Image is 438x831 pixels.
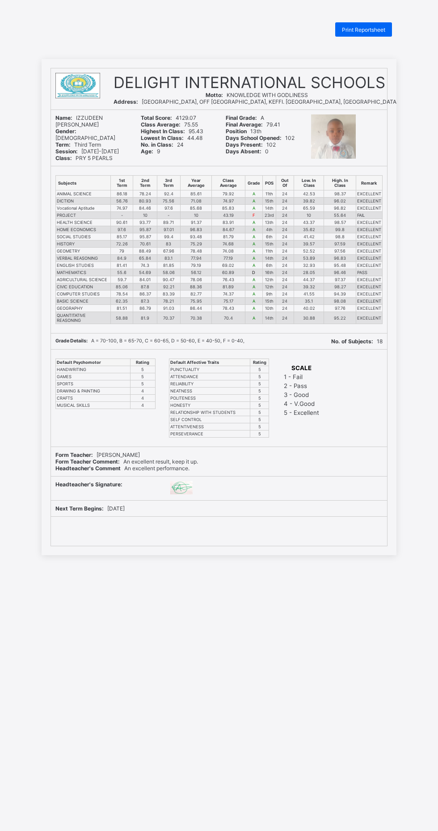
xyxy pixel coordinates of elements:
[294,212,324,219] td: 10
[245,298,262,305] td: A
[157,190,181,198] td: 92.4
[250,395,269,402] td: 5
[157,276,181,283] td: 90.47
[56,226,111,233] td: HOME ECONOMICS
[245,190,262,198] td: A
[250,359,269,366] th: Rating
[324,248,356,255] td: 97.56
[133,269,157,276] td: 54.69
[111,298,133,305] td: 62.35
[262,190,276,198] td: 11th
[56,219,111,226] td: HEALTH SCIENCE
[180,305,211,312] td: 86.44
[262,262,276,269] td: 6th
[169,366,250,373] td: PUNCTUALITY
[141,135,184,141] b: Lowest In Class:
[130,373,155,380] td: 5
[250,380,269,388] td: 5
[324,283,356,291] td: 98.27
[180,212,211,219] td: 10
[356,312,382,324] td: EXCELLENT
[356,219,382,226] td: EXCELLENT
[180,298,211,305] td: 75.95
[111,219,133,226] td: 90.61
[206,92,223,98] b: Motto:
[324,312,356,324] td: 95.22
[226,141,276,148] span: 102
[141,121,198,128] span: 75.55
[226,148,261,155] b: Days Absent:
[212,219,245,226] td: 83.91
[169,388,250,395] td: NEATNESS
[294,276,324,283] td: 44.37
[245,312,262,324] td: A
[130,388,155,395] td: 4
[133,255,157,262] td: 65.84
[133,312,157,324] td: 81.9
[180,262,211,269] td: 79.19
[283,391,320,399] td: 3 - Good
[276,312,294,324] td: 24
[245,219,262,226] td: A
[283,373,320,381] td: 1 - Fail
[157,312,181,324] td: 70.37
[294,233,324,240] td: 41.42
[276,219,294,226] td: 24
[262,219,276,226] td: 13th
[157,305,181,312] td: 91.03
[180,219,211,226] td: 91.37
[114,98,400,105] span: [GEOGRAPHIC_DATA], OFF [GEOGRAPHIC_DATA], KEFFI. [GEOGRAPHIC_DATA], [GEOGRAPHIC_DATA],
[262,248,276,255] td: 11th
[157,219,181,226] td: 89.71
[55,338,88,344] b: Grade Details:
[212,269,245,276] td: 60.89
[141,148,153,155] b: Age:
[324,212,356,219] td: 55.64
[212,205,245,212] td: 85.83
[141,114,172,121] b: Total Score:
[226,141,263,148] b: Days Present:
[356,212,382,219] td: FAIL
[294,226,324,233] td: 35.62
[180,276,211,283] td: 78.06
[276,276,294,283] td: 24
[157,291,181,298] td: 83.39
[141,141,173,148] b: No. in Class:
[56,380,131,388] td: SPORTS
[56,240,111,248] td: HISTORY
[111,305,133,312] td: 81.51
[212,176,245,190] th: Class Average
[141,121,181,128] b: Class Average:
[245,269,262,276] td: D
[180,269,211,276] td: 56.12
[250,366,269,373] td: 5
[212,298,245,305] td: 75.17
[206,92,308,98] span: KNOWLEDGE WITH GODLINESS
[56,233,111,240] td: SOCIAL STUDIES
[157,233,181,240] td: 99.4
[133,276,157,283] td: 84.01
[356,283,382,291] td: EXCELLENT
[169,359,250,366] th: Default Affective Traits
[133,219,157,226] td: 93.77
[111,233,133,240] td: 85.17
[276,212,294,219] td: 24
[133,240,157,248] td: 70.61
[226,135,295,141] span: 102
[276,269,294,276] td: 24
[294,190,324,198] td: 42.53
[157,269,181,276] td: 58.06
[276,198,294,205] td: 24
[356,291,382,298] td: EXCELLENT
[276,291,294,298] td: 24
[245,262,262,269] td: A
[294,248,324,255] td: 52.52
[157,255,181,262] td: 83.1
[276,240,294,248] td: 24
[226,128,261,135] span: 13th
[180,283,211,291] td: 88.36
[294,305,324,312] td: 40.02
[56,190,111,198] td: ANIMAL SCIENCE
[356,262,382,269] td: EXCELLENT
[276,190,294,198] td: 24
